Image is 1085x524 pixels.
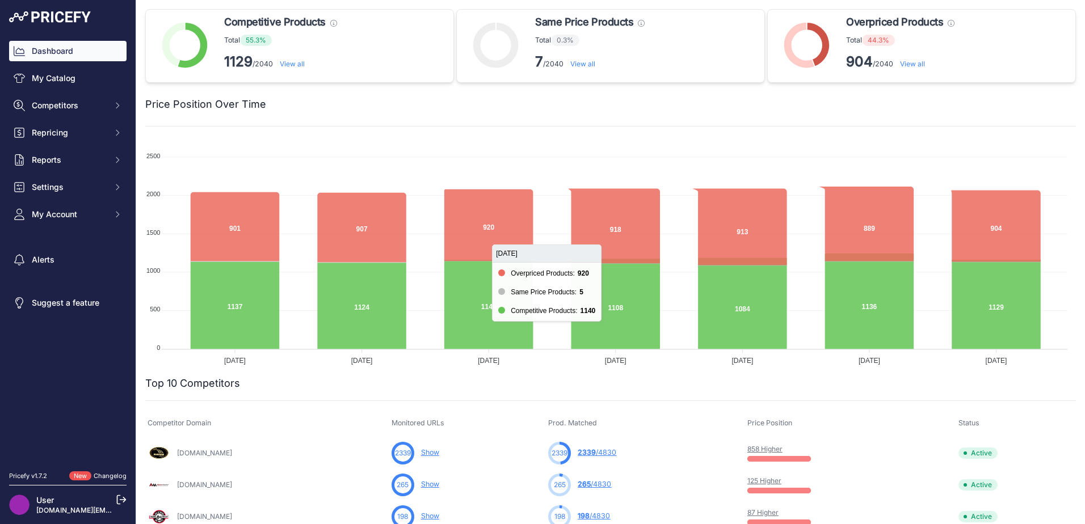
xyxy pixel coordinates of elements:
span: Overpriced Products [846,14,943,30]
a: My Catalog [9,68,127,88]
tspan: [DATE] [859,357,880,365]
strong: 1129 [224,53,253,70]
a: [DOMAIN_NAME] [177,512,232,521]
span: Active [958,511,998,522]
tspan: 500 [150,306,160,312]
a: User [36,495,54,505]
p: /2040 [846,53,954,71]
a: View all [570,60,595,68]
tspan: 1000 [146,267,160,274]
p: /2040 [224,53,337,71]
tspan: [DATE] [351,357,373,365]
a: View all [280,60,305,68]
span: 265 [554,480,566,490]
span: 198 [578,512,590,520]
tspan: 2000 [146,191,160,197]
span: Same Price Products [535,14,633,30]
tspan: [DATE] [731,357,753,365]
span: Reports [32,154,106,166]
span: Competitors [32,100,106,111]
tspan: 2500 [146,153,160,159]
strong: 7 [535,53,543,70]
span: 2339 [552,448,567,458]
span: 198 [397,512,408,522]
a: View all [900,60,925,68]
a: Show [421,448,439,457]
tspan: [DATE] [224,357,246,365]
span: 198 [554,512,565,522]
button: Settings [9,177,127,197]
h2: Price Position Over Time [145,96,266,112]
span: 2339 [395,448,411,458]
a: Dashboard [9,41,127,61]
a: 2339/4830 [578,448,616,457]
span: 44.3% [862,35,895,46]
p: Total [535,35,645,46]
p: Total [846,35,954,46]
tspan: 1500 [146,229,160,236]
span: Competitor Domain [148,419,211,427]
a: Suggest a feature [9,293,127,313]
span: 265 [578,480,591,488]
a: 265/4830 [578,480,611,488]
span: Status [958,419,979,427]
button: Repricing [9,122,127,143]
a: [DOMAIN_NAME] [177,480,232,489]
span: Repricing [32,127,106,138]
span: Monitored URLs [392,419,444,427]
a: 858 Higher [747,445,783,453]
a: Show [421,512,439,520]
tspan: 0 [157,344,160,351]
a: 198/4830 [578,512,610,520]
button: Reports [9,150,127,170]
a: 125 Higher [747,476,781,485]
a: [DOMAIN_NAME][EMAIL_ADDRESS][DOMAIN_NAME] [36,506,212,514]
tspan: [DATE] [605,357,626,365]
span: 0.3% [551,35,579,46]
span: Price Position [747,419,792,427]
a: [DOMAIN_NAME] [177,449,232,457]
span: 2339 [578,448,596,457]
nav: Sidebar [9,41,127,458]
span: Active [958,479,998,491]
span: New [69,471,91,481]
div: Pricefy v1.7.2 [9,471,47,481]
span: Settings [32,181,106,193]
span: 265 [397,480,409,490]
a: Show [421,480,439,488]
a: Changelog [94,472,127,480]
span: 55.3% [240,35,272,46]
img: Pricefy Logo [9,11,91,23]
a: Alerts [9,250,127,270]
button: My Account [9,204,127,225]
h2: Top 10 Competitors [145,375,240,391]
span: Active [958,447,998,459]
span: Prod. Matched [548,419,597,427]
tspan: [DATE] [478,357,499,365]
tspan: [DATE] [986,357,1007,365]
button: Competitors [9,95,127,116]
span: Competitive Products [224,14,326,30]
p: /2040 [535,53,645,71]
span: My Account [32,209,106,220]
strong: 904 [846,53,873,70]
a: 87 Higher [747,508,779,517]
p: Total [224,35,337,46]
